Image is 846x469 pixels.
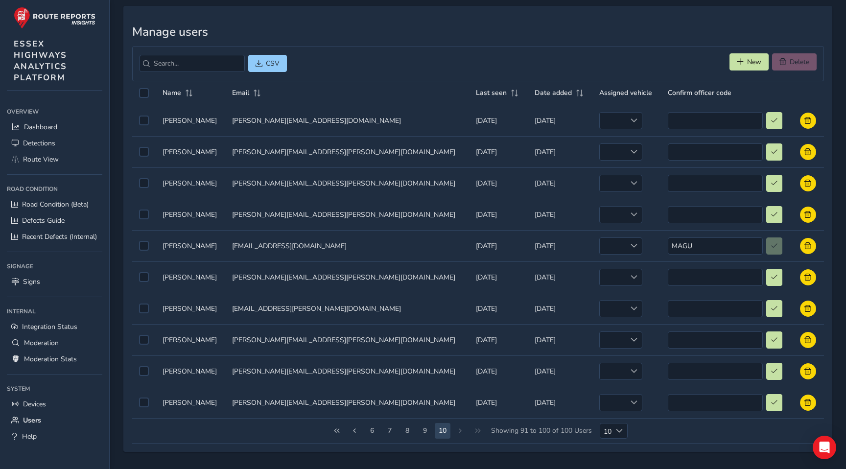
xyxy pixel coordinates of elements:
td: [DATE] [469,324,527,355]
a: Help [7,428,102,445]
td: [PERSON_NAME] [156,105,226,136]
td: [PERSON_NAME] [156,136,226,167]
td: [DATE] [469,230,527,261]
button: New [729,53,769,70]
td: [PERSON_NAME] [156,324,226,355]
div: Select auth0|67aa1b050ff55912cc7a82b5 [139,210,149,219]
span: Road Condition (Beta) [22,200,89,209]
span: Detections [23,139,55,148]
span: ESSEX HIGHWAYS ANALYTICS PLATFORM [14,38,67,83]
span: Name [163,88,181,97]
a: Road Condition (Beta) [7,196,102,212]
span: New [747,57,761,67]
a: Moderation [7,335,102,351]
span: Help [22,432,37,441]
td: [PERSON_NAME][EMAIL_ADDRESS][PERSON_NAME][DOMAIN_NAME] [225,355,469,387]
td: [DATE] [469,167,527,199]
span: Showing 91 to 100 of 100 Users [488,423,595,439]
a: Defects Guide [7,212,102,229]
span: 10 [600,423,611,438]
td: [DATE] [469,199,527,230]
button: Page 8 [382,423,398,439]
td: [DATE] [469,105,527,136]
td: [DATE] [469,136,527,167]
input: Search... [140,55,245,72]
td: [EMAIL_ADDRESS][PERSON_NAME][DOMAIN_NAME] [225,293,469,324]
td: [DATE] [528,261,593,293]
h3: Manage users [132,25,824,39]
td: [DATE] [469,261,527,293]
td: [PERSON_NAME] [156,230,226,261]
div: Signage [7,259,102,274]
span: Signs [23,277,40,286]
td: [PERSON_NAME][EMAIL_ADDRESS][PERSON_NAME][DOMAIN_NAME] [225,387,469,418]
button: Previous Page [347,423,362,439]
span: Moderation Stats [24,354,77,364]
td: [DATE] [469,355,527,387]
span: Date added [535,88,572,97]
td: [PERSON_NAME][EMAIL_ADDRESS][PERSON_NAME][DOMAIN_NAME] [225,261,469,293]
div: Internal [7,304,102,319]
td: [PERSON_NAME][EMAIL_ADDRESS][DOMAIN_NAME] [225,105,469,136]
td: [DATE] [528,387,593,418]
span: Last seen [476,88,507,97]
a: Route View [7,151,102,167]
span: Confirm officer code [668,88,731,97]
div: Select auth0|6749c9f3138b2441a8a04885 [139,147,149,157]
span: Email [232,88,249,97]
a: Integration Status [7,319,102,335]
button: Page 11 [435,423,450,439]
span: Users [23,416,41,425]
a: Recent Defects (Internal) [7,229,102,245]
td: [DATE] [528,230,593,261]
td: [PERSON_NAME][EMAIL_ADDRESS][PERSON_NAME][DOMAIN_NAME] [225,136,469,167]
td: [DATE] [528,199,593,230]
td: [DATE] [528,355,593,387]
div: Road Condition [7,182,102,196]
td: [DATE] [469,293,527,324]
span: Recent Defects (Internal) [22,232,97,241]
span: Devices [23,399,46,409]
div: Overview [7,104,102,119]
td: [DATE] [469,387,527,418]
div: Select auth0|670e272036e34b91134ab4c0 [139,272,149,282]
td: [PERSON_NAME] [156,199,226,230]
td: [PERSON_NAME] [156,167,226,199]
td: [DATE] [528,293,593,324]
td: [EMAIL_ADDRESS][DOMAIN_NAME] [225,230,469,261]
td: [DATE] [528,324,593,355]
td: [DATE] [528,105,593,136]
div: Choose [611,423,628,438]
div: Select auth0|6846975e454cd0afeefffbdc [139,241,149,251]
div: Select auth0|68308385a3437d52bab7d030 [139,304,149,313]
a: Users [7,412,102,428]
td: [PERSON_NAME] [156,261,226,293]
span: Assigned vehicle [599,88,652,97]
div: Select auth0|68553a42f1e97cbca20d8501 [139,366,149,376]
div: Open Intercom Messenger [813,436,836,459]
span: Dashboard [24,122,57,132]
a: Signs [7,274,102,290]
a: Detections [7,135,102,151]
img: rr logo [14,7,95,29]
button: Page 7 [364,423,380,439]
div: Select auth0|67d18e9041e75c27fc1569a9 [139,335,149,345]
span: Defects Guide [22,216,65,225]
span: Integration Status [22,322,77,331]
td: [DATE] [528,167,593,199]
span: Route View [23,155,59,164]
span: Moderation [24,338,59,348]
span: CSV [266,59,280,68]
td: [PERSON_NAME][EMAIL_ADDRESS][PERSON_NAME][DOMAIN_NAME] [225,199,469,230]
td: [PERSON_NAME][EMAIL_ADDRESS][PERSON_NAME][DOMAIN_NAME] [225,167,469,199]
button: CSV [248,55,287,72]
button: Page 10 [417,423,433,439]
a: Devices [7,396,102,412]
div: Select auth0|66ec3e7da445cbb4d47353f3 [139,398,149,407]
button: First Page [329,423,345,439]
div: Select auth0|67a37164f50e1116d883cb9a [139,178,149,188]
button: Page 9 [399,423,415,439]
td: [PERSON_NAME] [156,293,226,324]
td: [PERSON_NAME] [156,355,226,387]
